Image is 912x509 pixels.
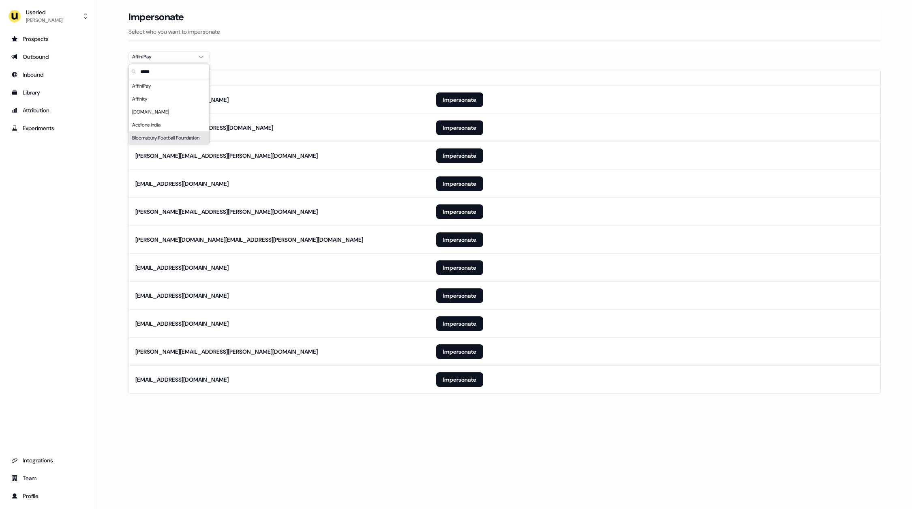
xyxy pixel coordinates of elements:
[6,104,90,117] a: Go to attribution
[436,344,483,359] button: Impersonate
[129,79,209,92] div: AffiniPay
[135,264,229,272] div: [EMAIL_ADDRESS][DOMAIN_NAME]
[135,208,318,216] div: [PERSON_NAME][EMAIL_ADDRESS][PERSON_NAME][DOMAIN_NAME]
[11,35,86,43] div: Prospects
[135,320,229,328] div: [EMAIL_ADDRESS][DOMAIN_NAME]
[11,474,86,482] div: Team
[436,232,483,247] button: Impersonate
[436,148,483,163] button: Impersonate
[128,11,184,23] h3: Impersonate
[128,28,881,36] p: Select who you want to impersonate
[6,490,90,503] a: Go to profile
[436,316,483,331] button: Impersonate
[6,86,90,99] a: Go to templates
[6,472,90,485] a: Go to team
[436,372,483,387] button: Impersonate
[135,348,318,356] div: [PERSON_NAME][EMAIL_ADDRESS][PERSON_NAME][DOMAIN_NAME]
[11,88,86,97] div: Library
[135,292,229,300] div: [EMAIL_ADDRESS][DOMAIN_NAME]
[129,79,209,144] div: Suggestions
[129,118,209,131] div: Acefone India
[129,92,209,105] div: Affinity
[436,204,483,219] button: Impersonate
[6,6,90,26] button: Userled[PERSON_NAME]
[11,492,86,500] div: Profile
[11,456,86,464] div: Integrations
[11,106,86,114] div: Attribution
[135,152,318,160] div: [PERSON_NAME][EMAIL_ADDRESS][PERSON_NAME][DOMAIN_NAME]
[26,8,62,16] div: Userled
[6,50,90,63] a: Go to outbound experience
[6,32,90,45] a: Go to prospects
[26,16,62,24] div: [PERSON_NAME]
[436,176,483,191] button: Impersonate
[6,122,90,135] a: Go to experiments
[436,260,483,275] button: Impersonate
[11,71,86,79] div: Inbound
[135,376,229,384] div: [EMAIL_ADDRESS][DOMAIN_NAME]
[11,124,86,132] div: Experiments
[6,454,90,467] a: Go to integrations
[135,236,363,244] div: [PERSON_NAME][DOMAIN_NAME][EMAIL_ADDRESS][PERSON_NAME][DOMAIN_NAME]
[129,131,209,144] div: Bloomsbury Football Foundation
[11,53,86,61] div: Outbound
[436,92,483,107] button: Impersonate
[436,120,483,135] button: Impersonate
[132,53,193,61] div: AffiniPay
[6,68,90,81] a: Go to Inbound
[436,288,483,303] button: Impersonate
[135,180,229,188] div: [EMAIL_ADDRESS][DOMAIN_NAME]
[129,69,430,86] th: Email
[129,105,209,118] div: [DOMAIN_NAME]
[128,51,210,62] button: AffiniPay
